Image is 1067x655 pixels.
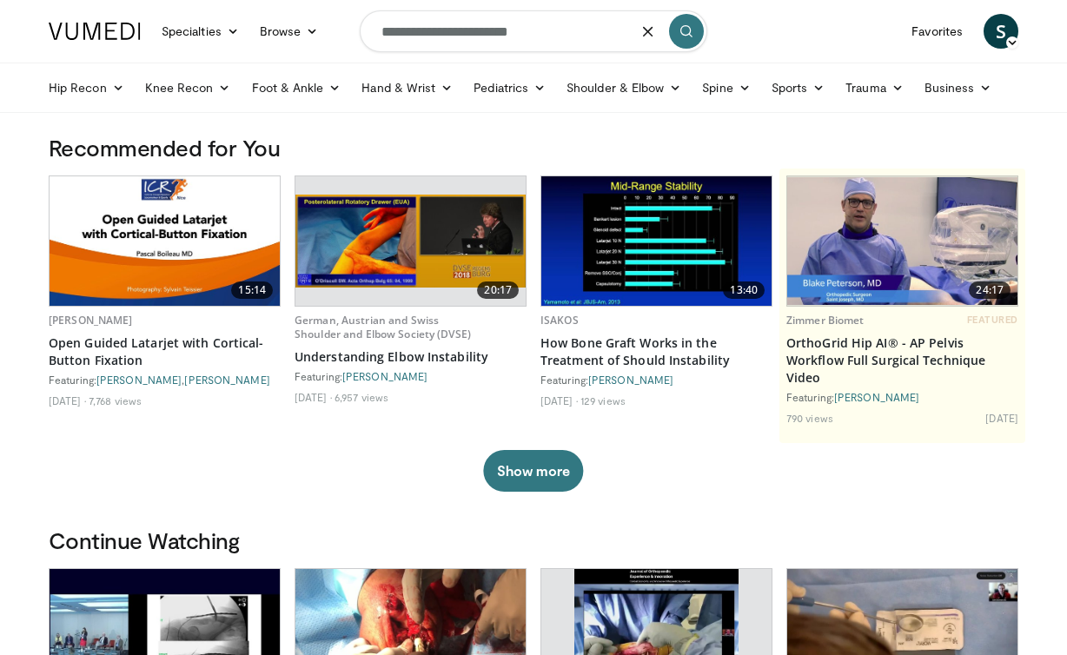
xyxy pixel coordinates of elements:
span: FEATURED [967,314,1018,326]
a: [PERSON_NAME] [96,374,182,386]
h3: Recommended for You [49,134,1018,162]
li: 129 views [580,394,626,407]
a: Specialties [151,14,249,49]
button: Show more [483,450,583,492]
a: [PERSON_NAME] [834,391,919,403]
div: Featuring: , [49,373,281,387]
a: [PERSON_NAME] [588,374,673,386]
li: [DATE] [985,411,1018,425]
a: Business [914,70,1003,105]
li: [DATE] [295,390,332,404]
a: Sports [761,70,836,105]
a: German, Austrian and Swiss Shoulder and Elbow Society (DVSE) [295,313,471,341]
a: [PERSON_NAME] [49,313,133,327]
img: c7b19ec0-e532-4955-bc76-fe136b298f8b.jpg.620x360_q85_upscale.jpg [50,176,280,305]
li: 6,957 views [335,390,388,404]
span: 13:40 [723,281,765,299]
div: Featuring: [786,390,1018,404]
a: Foot & Ankle [242,70,352,105]
img: abb3f0f6-fc2d-4e47-8e47-cc38187a33e8.620x360_q85_upscale.jpg [295,195,526,288]
h3: Continue Watching [49,526,1018,554]
a: Open Guided Latarjet with Cortical-Button Fixation [49,334,281,369]
a: Shoulder & Elbow [556,70,692,105]
img: dfa0fe74-ab0e-47d8-a6a1-ff846649df60.620x360_q85_upscale.jpg [541,176,772,306]
a: Browse [249,14,329,49]
a: Spine [692,70,760,105]
li: [DATE] [540,394,578,407]
a: OrthoGrid Hip AI® - AP Pelvis Workflow Full Surgical Technique Video [786,334,1018,387]
a: Hand & Wrist [351,70,463,105]
a: 24:17 [787,176,1017,306]
span: 20:17 [477,281,519,299]
a: Knee Recon [135,70,242,105]
img: VuMedi Logo [49,23,141,40]
a: Pediatrics [463,70,556,105]
a: How Bone Graft Works in the Treatment of Should Instability [540,334,772,369]
li: 790 views [786,411,833,425]
div: Featuring: [295,369,527,383]
span: 24:17 [969,281,1011,299]
a: Zimmer Biomet [786,313,865,327]
a: Hip Recon [38,70,135,105]
a: Trauma [835,70,914,105]
span: 15:14 [231,281,273,299]
div: Featuring: [540,373,772,387]
a: [PERSON_NAME] [184,374,269,386]
a: S [984,14,1018,49]
a: 20:17 [295,176,526,306]
input: Search topics, interventions [360,10,707,52]
a: 15:14 [50,176,280,306]
a: Understanding Elbow Instability [295,348,527,366]
a: [PERSON_NAME] [342,370,427,382]
a: 13:40 [541,176,772,306]
a: Favorites [901,14,973,49]
img: c80c1d29-5d08-4b57-b833-2b3295cd5297.620x360_q85_upscale.jpg [787,177,1017,305]
li: 7,768 views [89,394,142,407]
li: [DATE] [49,394,86,407]
a: ISAKOS [540,313,579,327]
